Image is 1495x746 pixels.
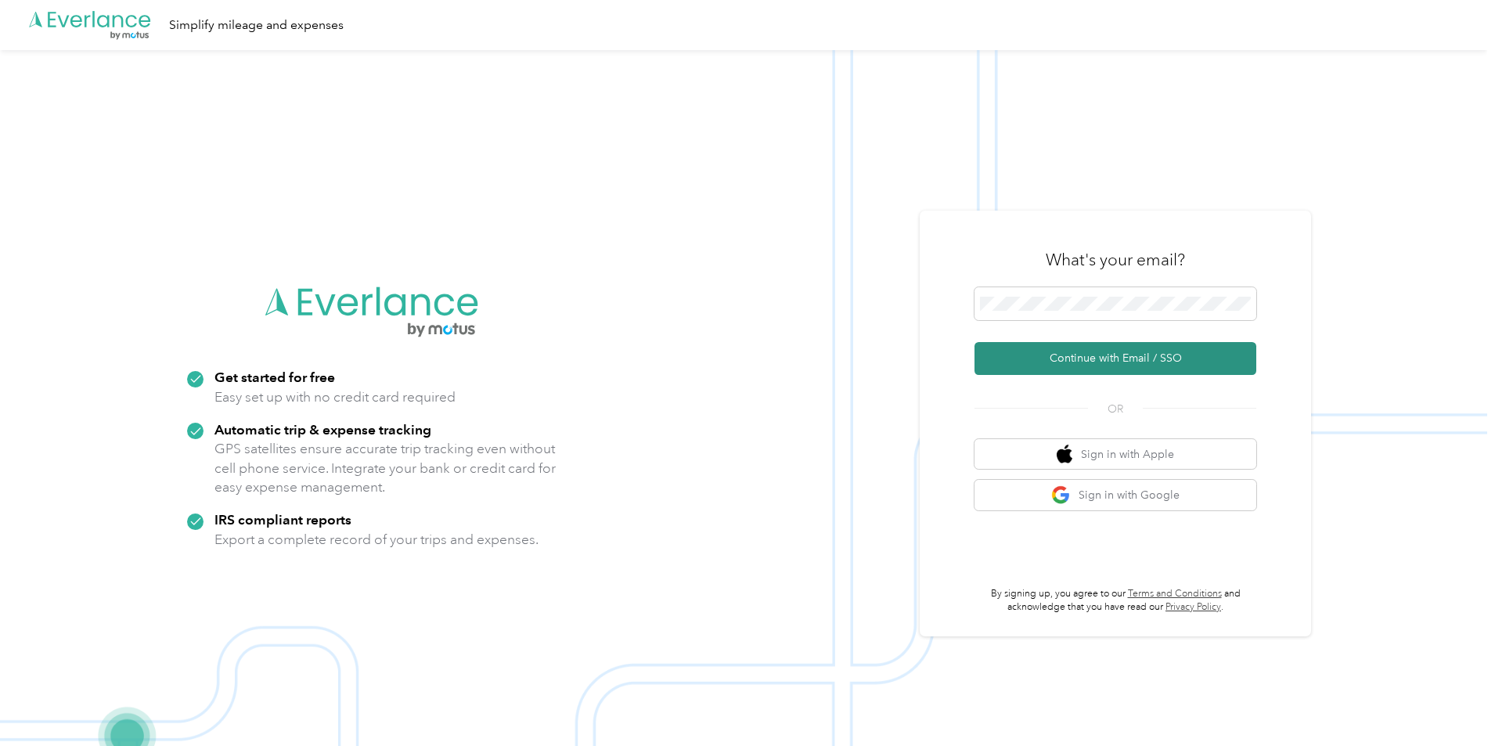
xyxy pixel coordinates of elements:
[1088,401,1143,417] span: OR
[1165,601,1221,613] a: Privacy Policy
[214,387,456,407] p: Easy set up with no credit card required
[974,439,1256,470] button: apple logoSign in with Apple
[1046,249,1185,271] h3: What's your email?
[1057,445,1072,464] img: apple logo
[214,369,335,385] strong: Get started for free
[1051,485,1071,505] img: google logo
[974,587,1256,614] p: By signing up, you agree to our and acknowledge that you have read our .
[214,530,539,550] p: Export a complete record of your trips and expenses.
[1128,588,1222,600] a: Terms and Conditions
[974,480,1256,510] button: google logoSign in with Google
[169,16,344,35] div: Simplify mileage and expenses
[214,421,431,438] strong: Automatic trip & expense tracking
[214,511,351,528] strong: IRS compliant reports
[214,439,557,497] p: GPS satellites ensure accurate trip tracking even without cell phone service. Integrate your bank...
[974,342,1256,375] button: Continue with Email / SSO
